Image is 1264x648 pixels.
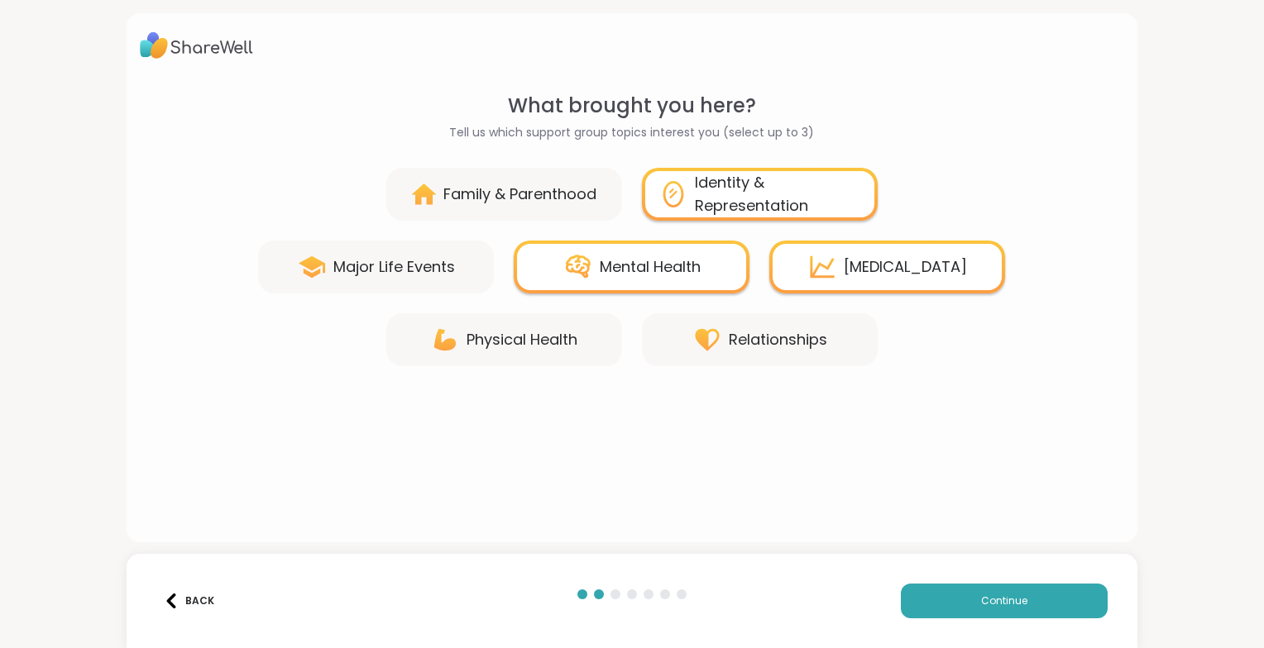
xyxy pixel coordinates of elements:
[844,255,967,279] div: [MEDICAL_DATA]
[729,328,827,351] div: Relationships
[449,124,814,141] span: Tell us which support group topics interest you (select up to 3)
[600,255,701,279] div: Mental Health
[164,593,214,608] div: Back
[981,593,1027,608] span: Continue
[467,328,577,351] div: Physical Health
[508,91,756,121] span: What brought you here?
[695,171,861,217] div: Identity & Representation
[443,183,596,206] div: Family & Parenthood
[333,255,455,279] div: Major Life Events
[901,584,1108,618] button: Continue
[156,584,223,618] button: Back
[140,26,253,64] img: ShareWell Logo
